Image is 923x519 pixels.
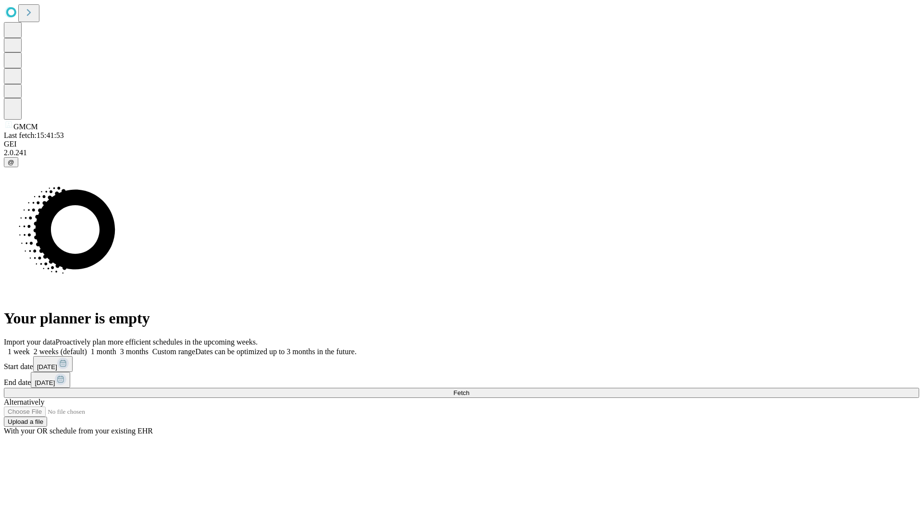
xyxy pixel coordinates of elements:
[4,140,919,148] div: GEI
[8,159,14,166] span: @
[195,347,356,356] span: Dates can be optimized up to 3 months in the future.
[4,148,919,157] div: 2.0.241
[120,347,149,356] span: 3 months
[4,309,919,327] h1: Your planner is empty
[4,388,919,398] button: Fetch
[4,398,44,406] span: Alternatively
[152,347,195,356] span: Custom range
[4,356,919,372] div: Start date
[453,389,469,396] span: Fetch
[33,356,73,372] button: [DATE]
[31,372,70,388] button: [DATE]
[13,123,38,131] span: GMCM
[4,427,153,435] span: With your OR schedule from your existing EHR
[4,131,64,139] span: Last fetch: 15:41:53
[35,379,55,386] span: [DATE]
[34,347,87,356] span: 2 weeks (default)
[56,338,258,346] span: Proactively plan more efficient schedules in the upcoming weeks.
[4,157,18,167] button: @
[8,347,30,356] span: 1 week
[4,338,56,346] span: Import your data
[37,363,57,371] span: [DATE]
[91,347,116,356] span: 1 month
[4,372,919,388] div: End date
[4,417,47,427] button: Upload a file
